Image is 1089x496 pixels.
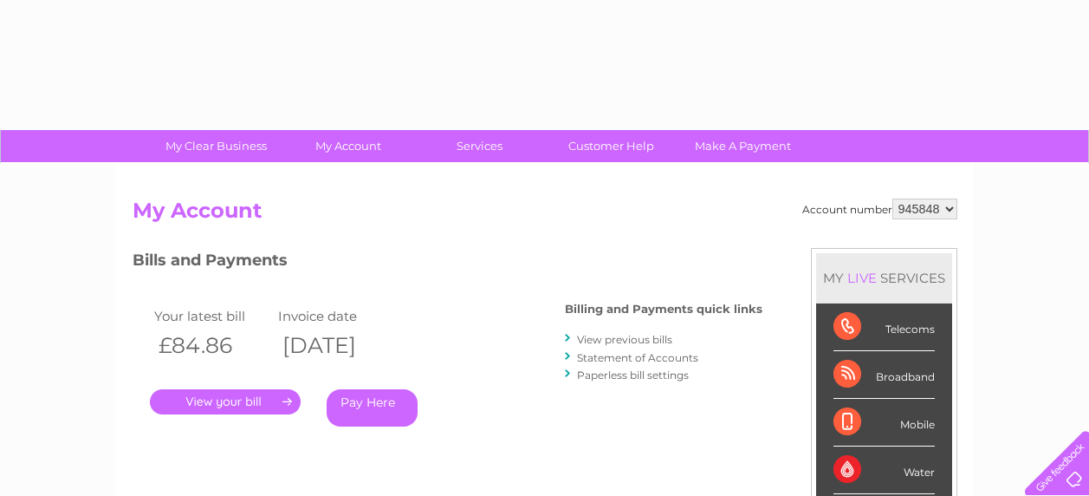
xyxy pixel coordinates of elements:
a: View previous bills [577,333,672,346]
td: Invoice date [274,304,399,328]
th: £84.86 [150,328,275,363]
div: LIVE [844,270,880,286]
h4: Billing and Payments quick links [565,303,762,316]
a: . [150,389,301,414]
a: Customer Help [540,130,683,162]
td: Your latest bill [150,304,275,328]
th: [DATE] [274,328,399,363]
a: My Account [276,130,419,162]
a: Make A Payment [671,130,814,162]
div: Telecoms [833,303,935,351]
div: MY SERVICES [816,253,952,303]
a: Paperless bill settings [577,369,689,382]
a: Pay Here [327,389,418,427]
a: Services [408,130,551,162]
div: Broadband [833,351,935,399]
h3: Bills and Payments [133,248,762,278]
div: Water [833,447,935,494]
h2: My Account [133,199,957,232]
div: Mobile [833,399,935,447]
a: Statement of Accounts [577,351,698,364]
div: Account number [802,199,957,219]
a: My Clear Business [145,130,288,162]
